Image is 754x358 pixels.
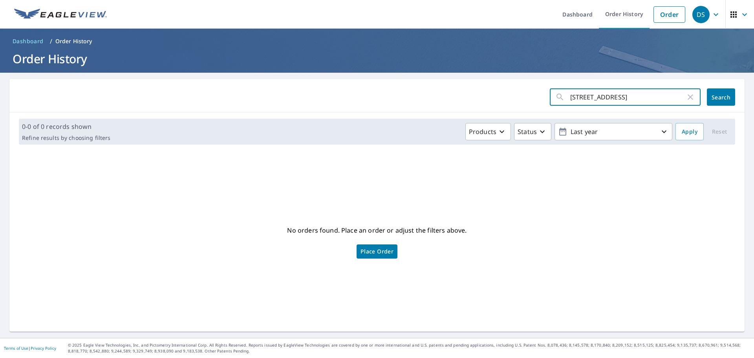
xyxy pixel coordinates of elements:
[4,346,56,351] p: |
[31,345,56,351] a: Privacy Policy
[465,123,511,140] button: Products
[567,125,659,139] p: Last year
[570,86,686,108] input: Address, Report #, Claim ID, etc.
[13,37,44,45] span: Dashboard
[675,123,704,140] button: Apply
[22,122,110,131] p: 0-0 of 0 records shown
[55,37,92,45] p: Order History
[22,134,110,141] p: Refine results by choosing filters
[287,224,467,237] p: No orders found. Place an order or adjust the filters above.
[357,244,397,259] a: Place Order
[9,51,745,67] h1: Order History
[682,127,697,137] span: Apply
[9,35,47,48] a: Dashboard
[4,345,28,351] a: Terms of Use
[68,342,750,354] p: © 2025 Eagle View Technologies, Inc. and Pictometry International Corp. All Rights Reserved. Repo...
[518,127,537,136] p: Status
[713,94,729,101] span: Search
[653,6,685,23] a: Order
[469,127,496,136] p: Products
[514,123,551,140] button: Status
[14,9,107,20] img: EV Logo
[707,88,735,106] button: Search
[361,250,393,253] span: Place Order
[9,35,745,48] nav: breadcrumb
[50,37,52,46] li: /
[692,6,710,23] div: DS
[555,123,672,140] button: Last year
